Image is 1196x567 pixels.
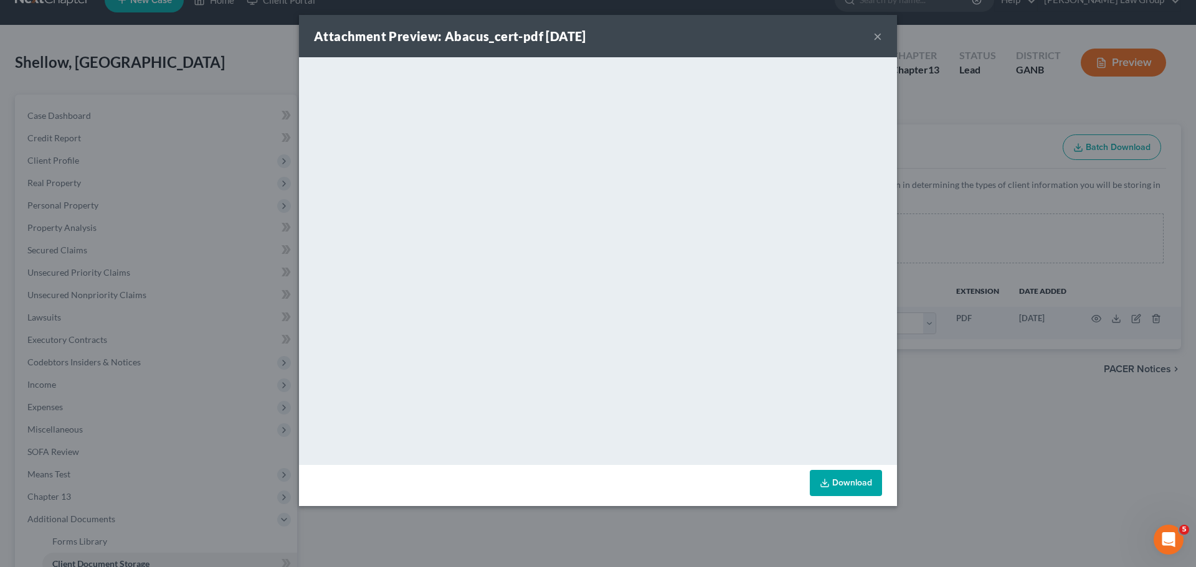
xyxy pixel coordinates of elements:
iframe: <object ng-attr-data='[URL][DOMAIN_NAME]' type='application/pdf' width='100%' height='650px'></ob... [299,57,897,462]
span: 5 [1179,525,1189,535]
button: × [873,29,882,44]
iframe: Intercom live chat [1154,525,1184,555]
a: Download [810,470,882,496]
strong: Attachment Preview: Abacus_cert-pdf [DATE] [314,29,586,44]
